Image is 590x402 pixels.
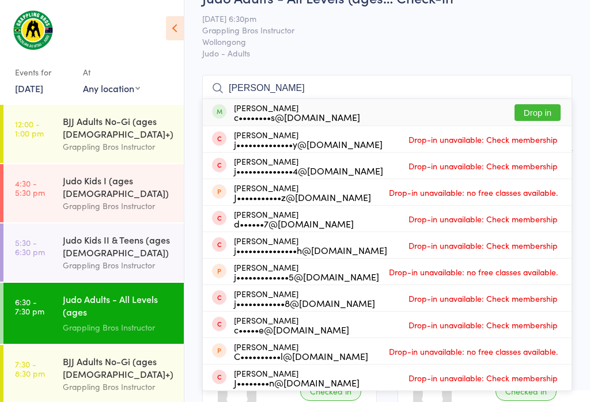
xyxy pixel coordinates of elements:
[234,210,354,228] div: [PERSON_NAME]
[234,245,387,255] div: j•••••••••••••••h@[DOMAIN_NAME]
[234,183,371,202] div: [PERSON_NAME]
[3,105,184,163] a: 12:00 -1:00 pmBJJ Adults No-Gi (ages [DEMOGRAPHIC_DATA]+)Grappling Bros Instructor
[386,184,561,201] span: Drop-in unavailable: no free classes available.
[63,259,174,272] div: Grappling Bros Instructor
[234,166,383,175] div: j••••••••••••••4@[DOMAIN_NAME]
[63,380,174,393] div: Grappling Bros Instructor
[202,36,554,47] span: Wollongong
[406,369,561,386] span: Drop-in unavailable: Check membership
[406,131,561,148] span: Drop-in unavailable: Check membership
[386,343,561,360] span: Drop-in unavailable: no free classes available.
[3,164,184,222] a: 4:30 -5:30 pmJudo Kids I (ages [DEMOGRAPHIC_DATA])Grappling Bros Instructor
[234,351,368,361] div: C••••••••••l@[DOMAIN_NAME]
[234,378,360,387] div: J••••••••n@[DOMAIN_NAME]
[15,119,44,138] time: 12:00 - 1:00 pm
[83,63,140,82] div: At
[234,139,383,149] div: j••••••••••••••y@[DOMAIN_NAME]
[12,9,55,51] img: Grappling Bros Wollongong
[496,381,557,401] div: Checked in
[83,82,140,94] div: Any location
[300,381,361,401] div: Checked in
[234,325,349,334] div: c•••••e@[DOMAIN_NAME]
[202,13,554,24] span: [DATE] 6:30pm
[515,104,561,121] button: Drop in
[202,75,572,101] input: Search
[406,210,561,227] span: Drop-in unavailable: Check membership
[234,219,354,228] div: d••••••7@[DOMAIN_NAME]
[386,263,561,280] span: Drop-in unavailable: no free classes available.
[63,233,174,259] div: Judo Kids II & Teens (ages [DEMOGRAPHIC_DATA])
[234,103,360,122] div: [PERSON_NAME]
[234,342,368,361] div: [PERSON_NAME]
[63,115,174,140] div: BJJ Adults No-Gi (ages [DEMOGRAPHIC_DATA]+)
[202,24,554,36] span: Grappling Bros Instructor
[3,223,184,282] a: 5:30 -6:30 pmJudo Kids II & Teens (ages [DEMOGRAPHIC_DATA])Grappling Bros Instructor
[234,272,379,281] div: j•••••••••••••5@[DOMAIN_NAME]
[63,355,174,380] div: BJJ Adults No-Gi (ages [DEMOGRAPHIC_DATA]+)
[63,174,174,199] div: Judo Kids I (ages [DEMOGRAPHIC_DATA])
[15,63,71,82] div: Events for
[234,236,387,255] div: [PERSON_NAME]
[234,289,375,308] div: [PERSON_NAME]
[15,297,44,316] time: 6:30 - 7:30 pm
[202,47,572,59] span: Judo - Adults
[234,298,375,308] div: j••••••••••••8@[DOMAIN_NAME]
[234,316,349,334] div: [PERSON_NAME]
[234,192,371,202] div: J•••••••••••z@[DOMAIN_NAME]
[15,238,45,256] time: 5:30 - 6:30 pm
[63,293,174,321] div: Judo Adults - All Levels (ages [DEMOGRAPHIC_DATA]+)
[234,369,360,387] div: [PERSON_NAME]
[406,157,561,175] span: Drop-in unavailable: Check membership
[406,316,561,333] span: Drop-in unavailable: Check membership
[63,321,174,334] div: Grappling Bros Instructor
[63,140,174,153] div: Grappling Bros Instructor
[3,283,184,344] a: 6:30 -7:30 pmJudo Adults - All Levels (ages [DEMOGRAPHIC_DATA]+)Grappling Bros Instructor
[406,290,561,307] span: Drop-in unavailable: Check membership
[234,263,379,281] div: [PERSON_NAME]
[15,179,45,197] time: 4:30 - 5:30 pm
[234,112,360,122] div: c••••••••s@[DOMAIN_NAME]
[15,82,43,94] a: [DATE]
[15,359,45,378] time: 7:30 - 8:30 pm
[63,199,174,213] div: Grappling Bros Instructor
[234,157,383,175] div: [PERSON_NAME]
[406,237,561,254] span: Drop-in unavailable: Check membership
[234,130,383,149] div: [PERSON_NAME]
